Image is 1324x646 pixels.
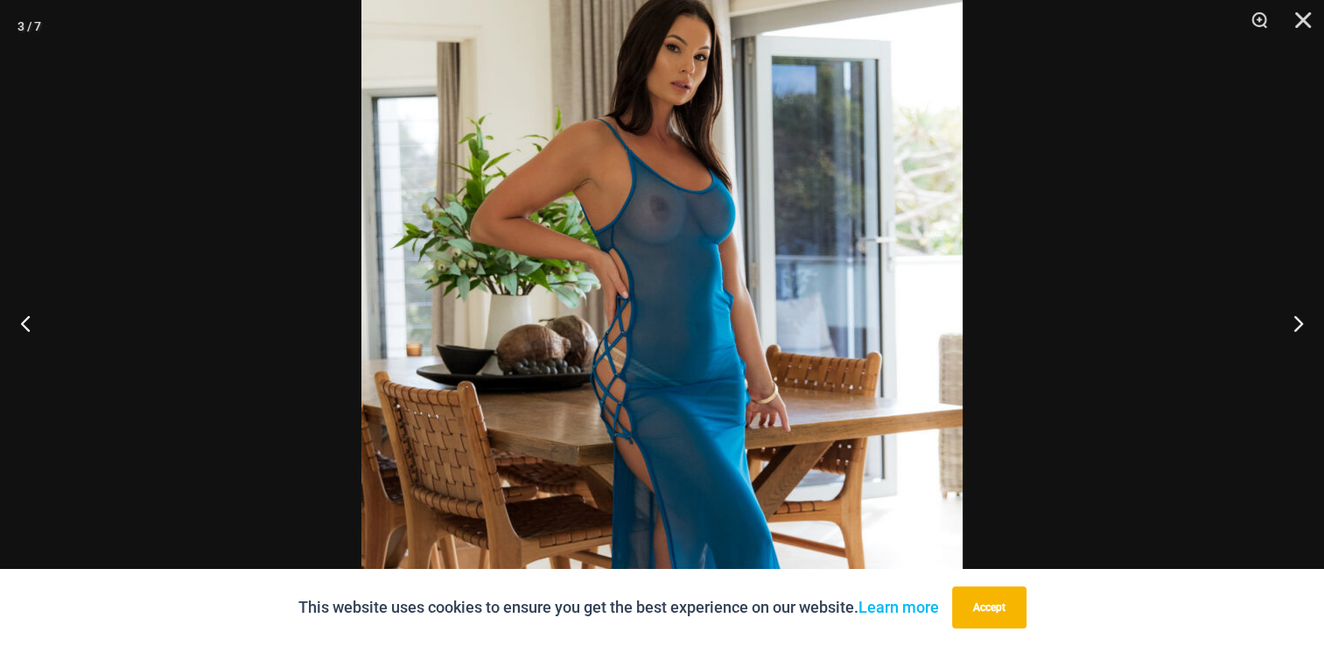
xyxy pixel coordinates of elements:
[1258,279,1324,367] button: Next
[952,586,1026,628] button: Accept
[858,598,939,616] a: Learn more
[298,594,939,621] p: This website uses cookies to ensure you get the best experience on our website.
[18,13,41,39] div: 3 / 7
